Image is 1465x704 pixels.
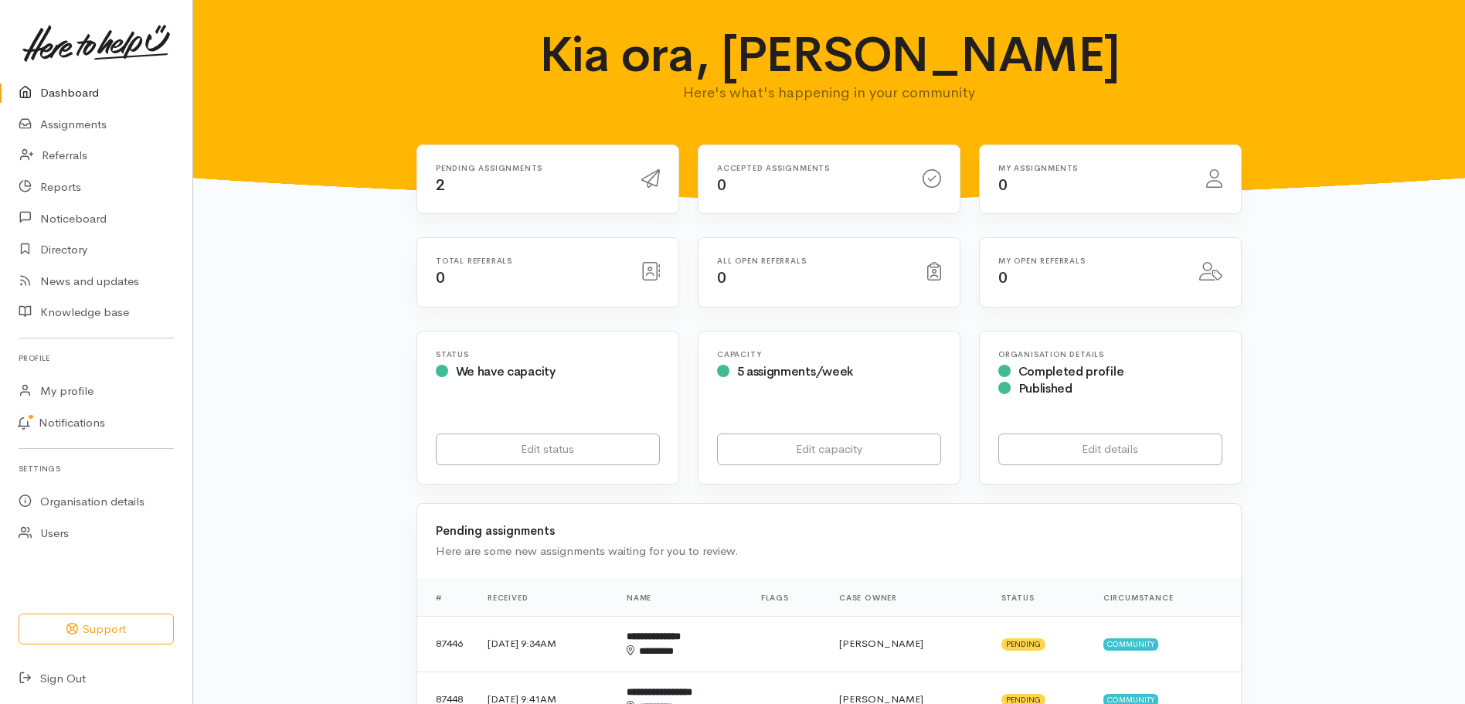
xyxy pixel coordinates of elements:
h6: Total referrals [436,257,623,265]
th: Received [475,579,614,616]
h6: Settings [19,458,174,479]
span: 0 [717,175,726,195]
td: [DATE] 9:34AM [475,616,614,672]
span: Pending [1001,638,1045,651]
span: We have capacity [456,363,556,379]
td: 87446 [417,616,475,672]
h6: Organisation Details [998,350,1222,359]
th: Status [989,579,1091,616]
h1: Kia ora, [PERSON_NAME] [530,28,1129,82]
th: Flags [749,579,827,616]
h6: Accepted assignments [717,164,904,172]
span: 0 [998,175,1008,195]
b: Pending assignments [436,523,555,538]
h6: Capacity [717,350,941,359]
h6: My open referrals [998,257,1181,265]
th: # [417,579,475,616]
th: Case Owner [827,579,989,616]
h6: All open referrals [717,257,909,265]
a: Edit capacity [717,434,941,465]
span: 0 [717,268,726,287]
h6: Profile [19,348,174,369]
td: [PERSON_NAME] [827,616,989,672]
a: Edit status [436,434,660,465]
span: Community [1103,638,1158,651]
a: Edit details [998,434,1222,465]
span: 5 assignments/week [737,363,853,379]
span: 0 [998,268,1008,287]
span: Published [1018,380,1072,396]
div: Here are some new assignments waiting for you to review. [436,542,1222,560]
p: Here's what's happening in your community [530,82,1129,104]
h6: Pending assignments [436,164,623,172]
button: Support [19,614,174,645]
h6: Status [436,350,660,359]
span: Completed profile [1018,363,1124,379]
th: Circumstance [1091,579,1241,616]
h6: My assignments [998,164,1188,172]
span: 2 [436,175,445,195]
th: Name [614,579,749,616]
span: 0 [436,268,445,287]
